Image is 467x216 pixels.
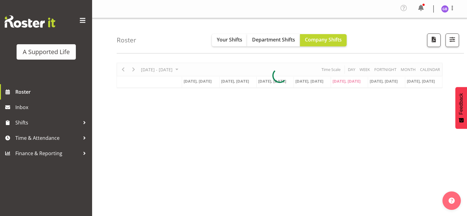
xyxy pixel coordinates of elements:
span: Company Shifts [305,36,342,43]
span: Your Shifts [217,36,242,43]
h4: Roster [117,37,136,44]
span: Time & Attendance [15,133,80,143]
span: Inbox [15,103,89,112]
button: Feedback - Show survey [455,87,467,129]
img: Rosterit website logo [5,15,55,28]
div: A Supported Life [23,47,70,57]
span: Feedback [458,93,464,115]
button: Your Shifts [212,34,247,46]
button: Filter Shifts [446,33,459,47]
button: Department Shifts [247,34,300,46]
span: Roster [15,87,89,96]
span: Shifts [15,118,80,127]
button: Download a PDF of the roster according to the set date range. [427,33,441,47]
button: Company Shifts [300,34,347,46]
span: Finance & Reporting [15,149,80,158]
span: Department Shifts [252,36,295,43]
img: gerda-baard5817.jpg [441,5,449,13]
img: help-xxl-2.png [449,198,455,204]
